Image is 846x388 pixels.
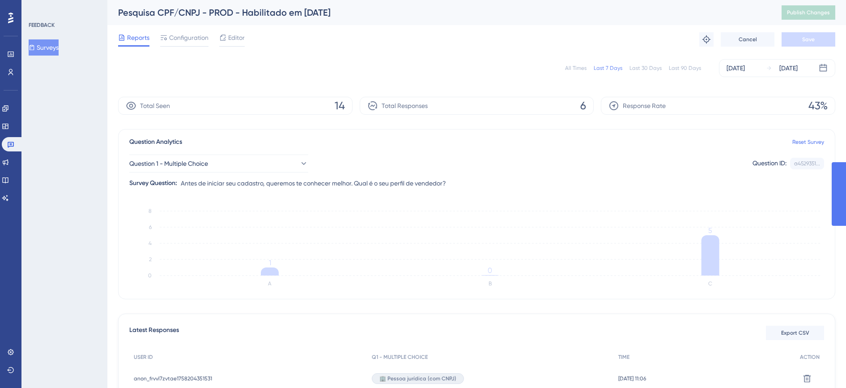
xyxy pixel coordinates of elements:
div: a4529351... [794,160,820,167]
div: [DATE] [779,63,798,73]
div: All Times [565,65,587,72]
span: Question 1 - Multiple Choice [129,158,208,169]
span: Total Seen [140,100,170,111]
text: A [268,280,272,287]
div: Survey Question: [129,178,177,189]
span: Configuration [169,32,208,43]
span: 14 [335,99,345,113]
span: 6 [580,99,586,113]
span: Antes de iniciar seu cadastro, queremos te conhecer melhor. Qual é o seu perfil de vendedor? [181,178,446,189]
div: FEEDBACK [29,22,55,29]
a: Reset Survey [792,138,824,146]
tspan: 4 [149,240,152,246]
span: Cancel [739,36,757,43]
iframe: UserGuiding AI Assistant Launcher [808,353,835,379]
button: Surveys [29,39,59,56]
div: Question ID: [752,158,786,169]
span: Total Responses [382,100,428,111]
span: Response Rate [623,100,666,111]
div: Last 7 Days [594,65,622,72]
button: Cancel [721,32,774,47]
span: Question Analytics [129,137,182,147]
span: Publish Changes [787,9,830,16]
span: Editor [228,32,245,43]
tspan: 5 [708,226,712,235]
span: Export CSV [781,329,809,336]
span: Q1 - MULTIPLE CHOICE [372,354,428,361]
tspan: 2 [149,256,152,263]
span: TIME [618,354,629,361]
button: Publish Changes [782,5,835,20]
tspan: 8 [149,208,152,214]
div: Last 90 Days [669,65,701,72]
span: anon_frvvl7zvtae1758204351531 [134,375,212,382]
div: Pesquisa CPF/CNPJ - PROD - Habilitado em [DATE] [118,6,759,19]
span: USER ID [134,354,153,361]
span: 43% [808,99,828,113]
span: 🏢 Pessoa jurídica (com CNPJ) [379,375,456,382]
button: Save [782,32,835,47]
tspan: 6 [149,224,152,230]
button: Question 1 - Multiple Choice [129,155,308,172]
div: [DATE] [727,63,745,73]
span: Reports [127,32,149,43]
tspan: 0 [148,272,152,279]
span: [DATE] 11:06 [618,375,646,382]
button: Export CSV [766,326,824,340]
div: Last 30 Days [629,65,662,72]
span: ACTION [800,354,820,361]
span: Save [802,36,815,43]
tspan: 0 [488,266,492,275]
text: C [708,280,712,287]
text: B [489,280,492,287]
tspan: 1 [269,259,271,267]
span: Latest Responses [129,325,179,341]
